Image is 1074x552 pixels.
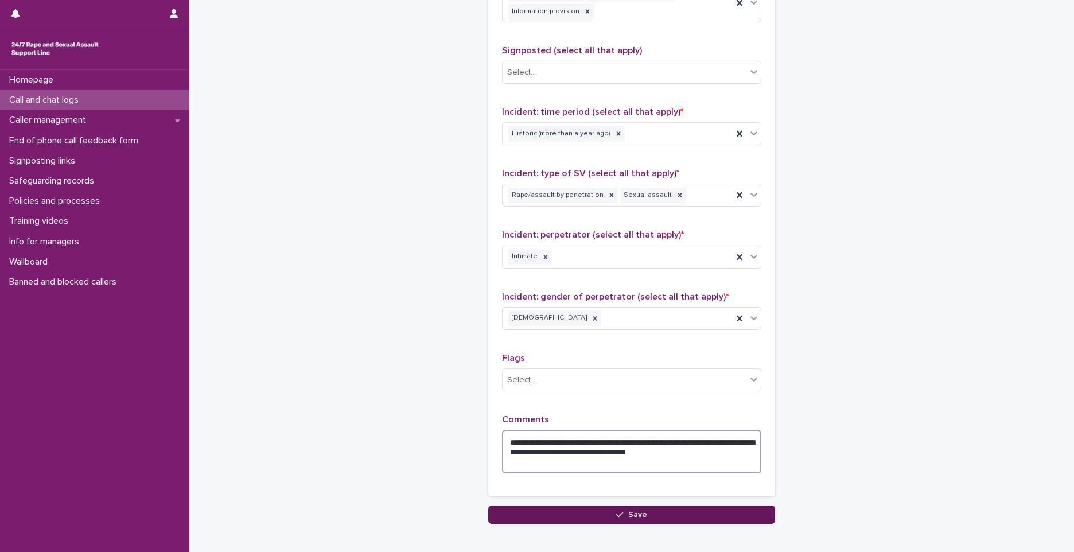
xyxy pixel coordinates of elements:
[5,75,63,85] p: Homepage
[5,176,103,186] p: Safeguarding records
[502,107,683,116] span: Incident: time period (select all that apply)
[502,353,525,363] span: Flags
[5,135,147,146] p: End of phone call feedback form
[507,67,536,79] div: Select...
[507,374,536,386] div: Select...
[508,188,605,203] div: Rape/assault by penetration
[5,256,57,267] p: Wallboard
[5,196,109,207] p: Policies and processes
[508,310,589,326] div: [DEMOGRAPHIC_DATA]
[5,156,84,166] p: Signposting links
[5,236,88,247] p: Info for managers
[5,216,77,227] p: Training videos
[628,511,647,519] span: Save
[9,37,101,60] img: rhQMoQhaT3yELyF149Cw
[502,169,679,178] span: Incident: type of SV (select all that apply)
[502,415,549,424] span: Comments
[508,249,539,265] div: Intimate
[5,95,88,106] p: Call and chat logs
[508,126,612,142] div: Historic (more than a year ago)
[620,188,674,203] div: Sexual assault
[502,230,684,239] span: Incident: perpetrator (select all that apply)
[488,506,775,524] button: Save
[5,115,95,126] p: Caller management
[5,277,126,287] p: Banned and blocked callers
[508,4,581,20] div: Information provision
[502,46,642,55] span: Signposted (select all that apply)
[502,292,729,301] span: Incident: gender of perpetrator (select all that apply)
